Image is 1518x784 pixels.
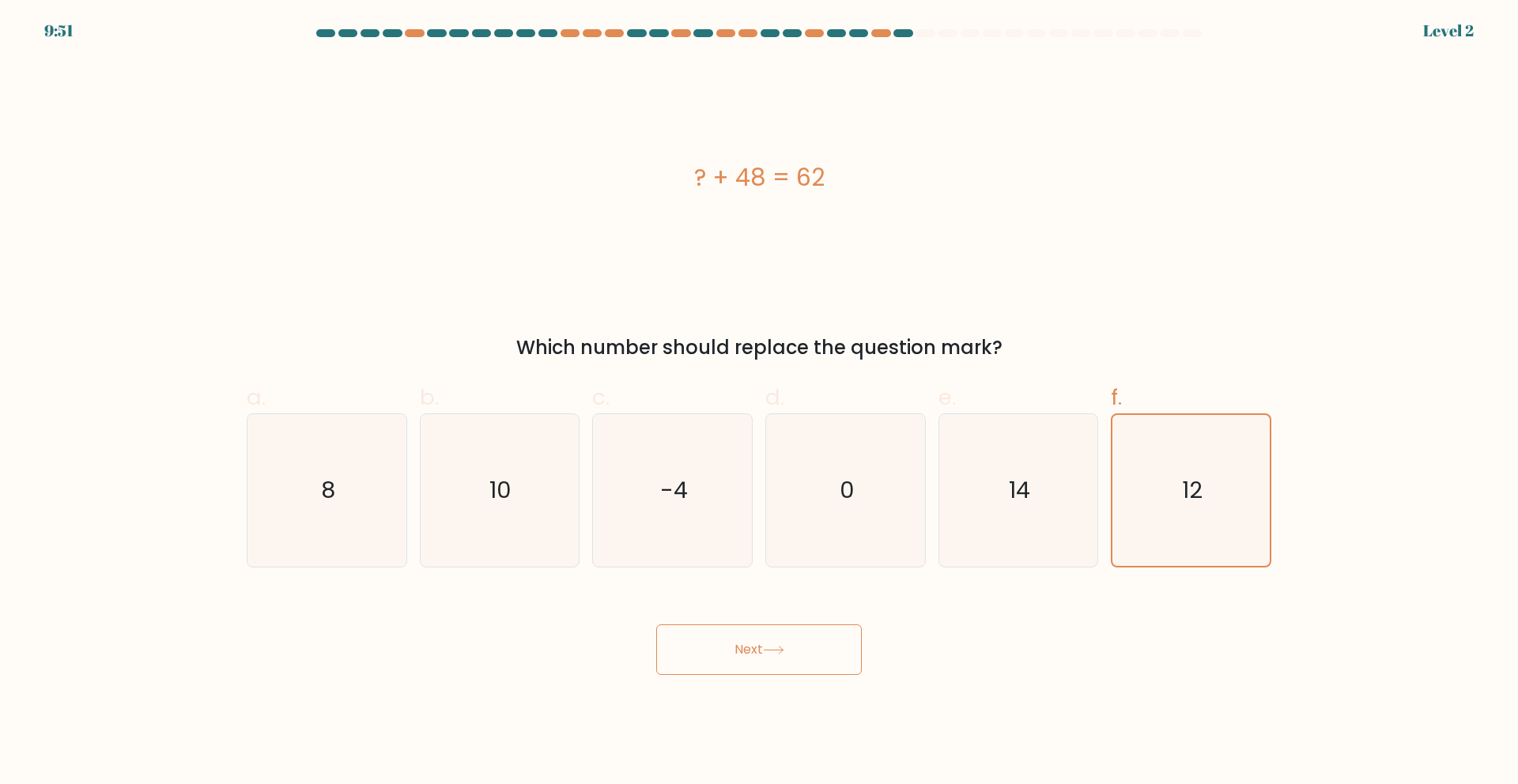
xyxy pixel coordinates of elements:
[1009,474,1030,506] text: 14
[44,19,74,43] div: 9:51
[420,382,439,413] span: b.
[1423,19,1474,43] div: Level 2
[321,474,335,506] text: 8
[247,382,266,413] span: a.
[765,382,784,413] span: d.
[256,334,1262,362] div: Which number should replace the question mark?
[592,382,610,413] span: c.
[840,474,855,506] text: 0
[938,382,956,413] span: e.
[656,624,862,675] button: Next
[247,160,1271,195] div: ? + 48 = 62
[490,474,512,506] text: 10
[1111,382,1122,413] span: f.
[1183,474,1203,506] text: 12
[660,474,688,506] text: -4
